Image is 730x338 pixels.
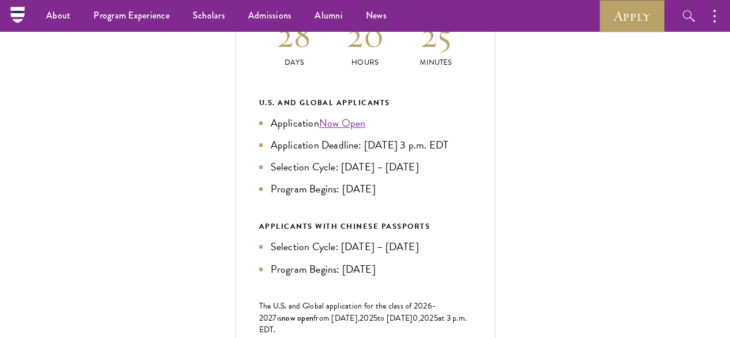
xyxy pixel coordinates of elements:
[259,261,471,277] li: Program Begins: [DATE]
[259,13,330,57] h2: 28
[259,137,471,153] li: Application Deadline: [DATE] 3 p.m. EDT
[400,57,471,69] p: Minutes
[259,312,467,336] span: at 3 p.m. EDT.
[259,300,428,312] span: The U.S. and Global application for the class of 202
[277,312,282,324] span: is
[259,181,471,197] li: Program Begins: [DATE]
[418,312,420,324] span: ,
[413,312,418,324] span: 0
[428,300,432,312] span: 6
[259,159,471,175] li: Selection Cycle: [DATE] – [DATE]
[313,312,360,324] span: from [DATE],
[373,312,377,324] span: 5
[259,115,471,131] li: Application
[259,96,471,109] div: U.S. and Global Applicants
[400,13,471,57] h2: 25
[420,312,434,324] span: 202
[272,312,276,324] span: 7
[434,312,438,324] span: 5
[319,115,366,131] a: Now Open
[259,300,436,324] span: -202
[282,312,313,324] span: now open
[360,312,373,324] span: 202
[259,57,330,69] p: Days
[330,13,400,57] h2: 20
[377,312,413,324] span: to [DATE]
[330,57,400,69] p: Hours
[259,239,471,255] li: Selection Cycle: [DATE] – [DATE]
[259,220,471,233] div: APPLICANTS WITH CHINESE PASSPORTS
